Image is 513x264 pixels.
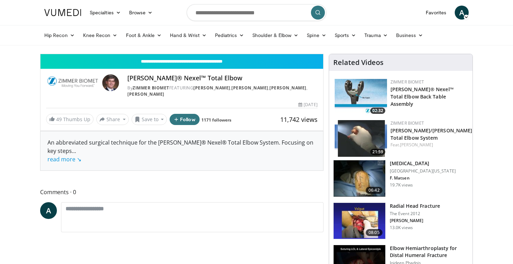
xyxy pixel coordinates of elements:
a: [PERSON_NAME]/[PERSON_NAME] Total Elbow System [391,127,473,141]
span: 08:05 [366,229,382,236]
a: Hand & Wrist [166,28,211,42]
span: 11,742 views [280,115,318,124]
img: 38827_0000_3.png.150x105_q85_crop-smart_upscale.jpg [334,160,385,197]
div: By FEATURING , , , [127,85,317,97]
img: heCDP4pTuni5z6vX4xMDoxOmtxOwKG7D_1.150x105_q85_crop-smart_upscale.jpg [334,203,385,239]
h4: [PERSON_NAME]® Nexel™ Total Elbow [127,74,317,82]
a: Specialties [85,6,125,20]
span: 02:32 [370,108,385,114]
a: Zimmer Biomet [391,120,424,126]
a: 02:32 [335,79,387,116]
div: An abbreviated surgical technique for the [PERSON_NAME]® Nexel® Total Elbow System. Focusing on k... [47,138,316,163]
a: 06:42 [MEDICAL_DATA] [GEOGRAPHIC_DATA][US_STATE] F. Matsen 19.7K views [333,160,468,197]
a: 08:05 Radial Head Fracture The Event 2012 [PERSON_NAME] 13.0K views [333,203,468,240]
img: Avatar [102,74,119,91]
a: A [455,6,469,20]
a: read more ↘ [47,155,81,163]
a: [PERSON_NAME] [269,85,306,91]
h4: Related Videos [333,58,384,67]
a: Knee Recon [79,28,122,42]
span: 49 [56,116,62,123]
a: [PERSON_NAME] [400,142,433,148]
img: Zimmer Biomet [46,74,99,91]
a: Pediatrics [211,28,248,42]
a: 21:59 [335,120,387,157]
p: 13.0K views [390,225,413,230]
div: [DATE] [298,102,317,108]
a: Zimmer Biomet [133,85,169,91]
img: VuMedi Logo [44,9,81,16]
a: 49 Thumbs Up [46,114,94,125]
a: Favorites [422,6,451,20]
a: [PERSON_NAME] [193,85,230,91]
button: Share [96,114,129,125]
h3: Radial Head Fracture [390,203,440,210]
a: 1171 followers [201,117,231,123]
p: [PERSON_NAME] [390,218,440,223]
a: Hip Recon [40,28,79,42]
button: Save to [132,114,167,125]
a: Business [392,28,427,42]
h3: Elbow Hemiarthroplasty for Distal Humeral Fracture [390,245,468,259]
button: Follow [170,114,200,125]
span: ... [47,147,81,163]
a: Spine [303,28,330,42]
a: Sports [330,28,360,42]
img: AlCdVYZxUWkgWPEX4xMDoxOjBrO-I4W8.150x105_q85_crop-smart_upscale.jpg [335,120,387,157]
a: Trauma [360,28,392,42]
input: Search topics, interventions [187,4,326,21]
p: 19.7K views [390,182,413,188]
a: [PERSON_NAME] [231,85,268,91]
img: AZ2ZgMjz0LFGHCPn4xMDoxOjA4MTsiGN.150x105_q85_crop-smart_upscale.jpg [335,79,387,116]
a: Zimmer Biomet [391,79,424,85]
p: [GEOGRAPHIC_DATA][US_STATE] [390,168,456,174]
a: Foot & Ankle [122,28,166,42]
span: 21:59 [370,149,385,155]
span: Comments 0 [40,188,324,197]
div: Feat. [391,142,473,148]
a: Shoulder & Elbow [248,28,303,42]
a: A [40,202,57,219]
p: F. Matsen [390,175,456,181]
h3: [MEDICAL_DATA] [390,160,456,167]
a: [PERSON_NAME] [127,91,164,97]
p: The Event 2012 [390,211,440,217]
a: [PERSON_NAME]® Nexel™ Total Elbow Back Table Assembly [391,86,454,107]
a: Browse [125,6,157,20]
span: 06:42 [366,187,382,194]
